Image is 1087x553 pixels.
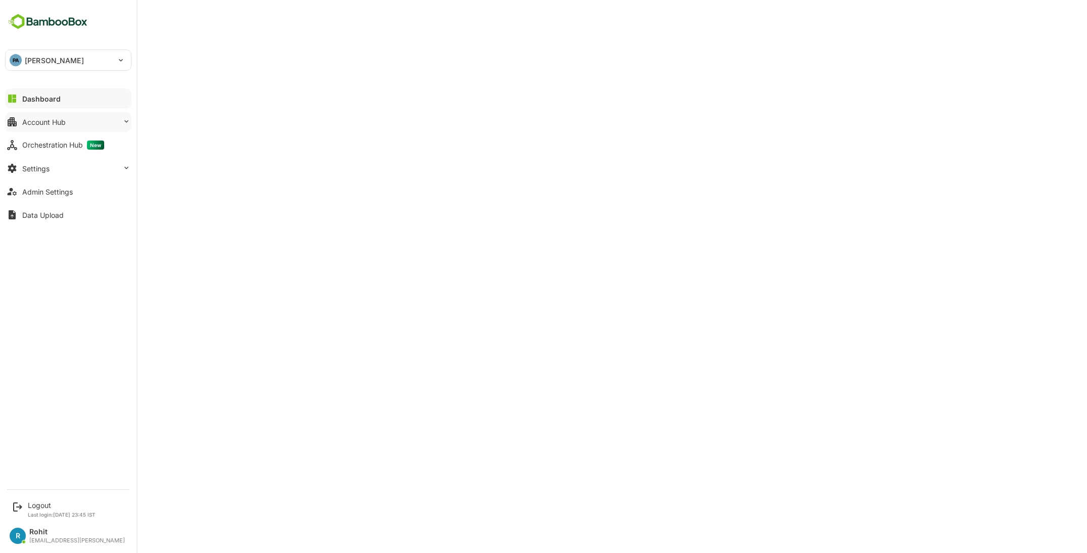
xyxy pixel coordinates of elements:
div: Settings [22,164,50,173]
div: Admin Settings [22,188,73,196]
button: Settings [5,158,131,178]
div: PA[PERSON_NAME] [6,50,131,70]
div: Data Upload [22,211,64,219]
button: Orchestration HubNew [5,135,131,155]
button: Dashboard [5,88,131,109]
div: PA [10,54,22,66]
p: Last login: [DATE] 23:45 IST [28,512,96,518]
button: Account Hub [5,112,131,132]
div: Dashboard [22,95,61,103]
img: BambooboxFullLogoMark.5f36c76dfaba33ec1ec1367b70bb1252.svg [5,12,90,31]
div: R [10,528,26,544]
div: Account Hub [22,118,66,126]
div: [EMAIL_ADDRESS][PERSON_NAME] [29,537,125,544]
button: Admin Settings [5,181,131,202]
span: New [87,141,104,150]
p: [PERSON_NAME] [25,55,84,66]
button: Data Upload [5,205,131,225]
div: Rohit [29,528,125,536]
div: Orchestration Hub [22,141,104,150]
div: Logout [28,501,96,510]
